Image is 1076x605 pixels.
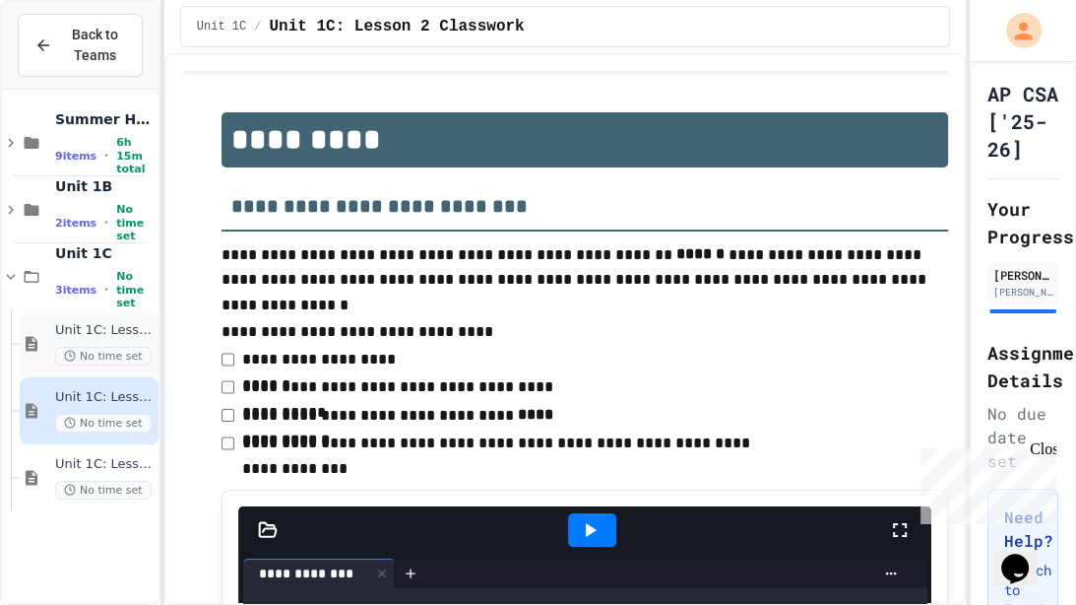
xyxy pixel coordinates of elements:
[55,244,155,262] span: Unit 1C
[116,203,155,242] span: No time set
[55,284,96,297] span: 3 items
[55,481,152,500] span: No time set
[987,195,1059,250] h2: Your Progress
[254,19,261,34] span: /
[55,414,152,433] span: No time set
[269,15,524,38] span: Unit 1C: Lesson 2 Classwork
[993,526,1056,585] iframe: chat widget
[987,339,1059,394] h2: Assignment Details
[993,285,1053,300] div: [PERSON_NAME][EMAIL_ADDRESS][DOMAIN_NAME]
[64,25,126,66] span: Back to Teams
[55,389,155,406] span: Unit 1C: Lesson 2 Classwork
[8,8,136,125] div: Chat with us now!Close
[913,440,1056,524] iframe: chat widget
[55,456,155,473] span: Unit 1C: Lesson 3 – Math Class (Random)
[55,217,96,230] span: 2 items
[197,19,246,34] span: Unit 1C
[55,177,155,195] span: Unit 1B
[116,270,155,309] span: No time set
[55,150,96,163] span: 9 items
[987,402,1059,473] div: No due date set
[993,266,1053,284] div: [PERSON_NAME]
[55,110,155,128] span: Summer Homework
[104,148,108,164] span: •
[18,14,143,77] button: Back to Teams
[55,322,155,339] span: Unit 1C: Lesson 1 – Classwork
[104,215,108,231] span: •
[104,282,108,298] span: •
[116,136,155,175] span: 6h 15m total
[985,8,1046,53] div: My Account
[55,347,152,366] span: No time set
[987,80,1059,163] h1: AP CSA ['25-26]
